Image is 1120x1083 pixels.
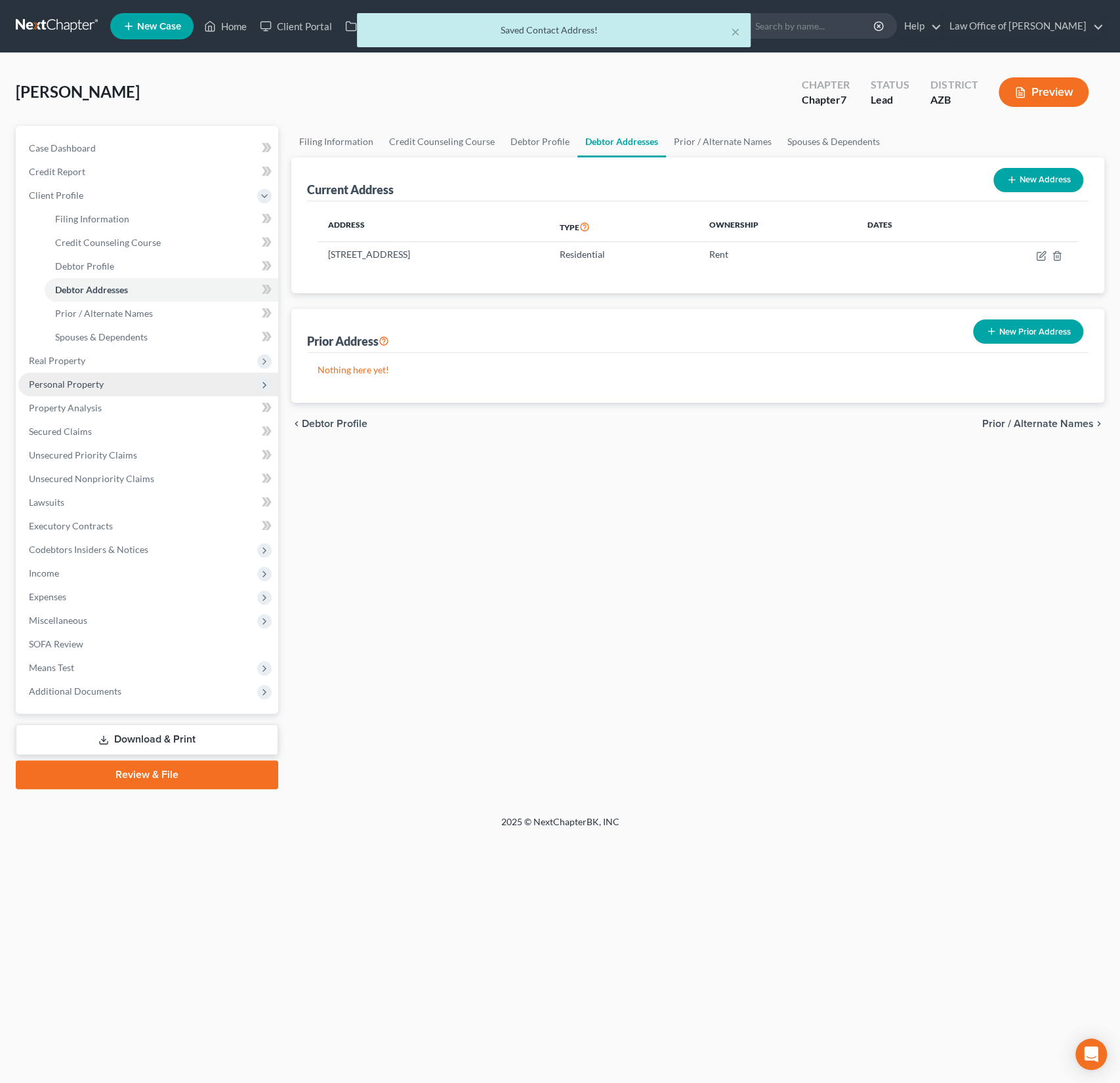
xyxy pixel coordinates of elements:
[856,212,960,242] th: Dates
[291,419,367,429] button: chevron_left Debtor Profile
[29,142,96,153] span: Case Dashboard
[549,242,698,267] td: Residential
[18,491,278,514] a: Lawsuits
[18,514,278,538] a: Executory Contracts
[840,93,846,106] span: 7
[29,378,104,390] span: Personal Property
[698,242,856,267] td: Rent
[29,591,66,602] span: Expenses
[666,126,779,157] a: Prior / Alternate Names
[29,638,83,649] span: SOFA Review
[731,24,740,39] button: ×
[307,182,394,197] div: Current Address
[802,92,850,108] div: Chapter
[318,242,549,267] td: [STREET_ADDRESS]
[577,126,666,157] a: Debtor Addresses
[18,420,278,443] a: Secured Claims
[1094,419,1104,429] i: chevron_right
[367,24,740,37] div: Saved Contact Address!
[45,325,278,349] a: Spouses & Dependents
[55,237,161,248] span: Credit Counseling Course
[18,160,278,184] a: Credit Report
[29,473,154,484] span: Unsecured Nonpriority Claims
[871,77,909,92] div: Status
[29,166,85,177] span: Credit Report
[779,126,888,157] a: Spouses & Dependents
[381,126,503,157] a: Credit Counseling Course
[45,255,278,278] a: Debtor Profile
[973,319,1083,344] button: New Prior Address
[29,662,74,673] span: Means Test
[930,77,978,92] div: District
[18,467,278,491] a: Unsecured Nonpriority Claims
[993,168,1083,192] button: New Address
[1075,1038,1107,1070] div: Open Intercom Messenger
[55,284,128,295] span: Debtor Addresses
[999,77,1089,107] button: Preview
[55,331,148,342] span: Spouses & Dependents
[45,207,278,231] a: Filing Information
[45,302,278,325] a: Prior / Alternate Names
[307,333,389,349] div: Prior Address
[55,260,114,272] span: Debtor Profile
[29,402,102,413] span: Property Analysis
[16,82,140,101] span: [PERSON_NAME]
[29,426,92,437] span: Secured Claims
[45,278,278,302] a: Debtor Addresses
[802,77,850,92] div: Chapter
[29,520,113,531] span: Executory Contracts
[18,443,278,467] a: Unsecured Priority Claims
[29,615,87,626] span: Miscellaneous
[871,92,909,108] div: Lead
[29,685,121,697] span: Additional Documents
[16,724,278,755] a: Download & Print
[55,213,129,224] span: Filing Information
[29,190,83,201] span: Client Profile
[318,212,549,242] th: Address
[982,419,1094,429] span: Prior / Alternate Names
[291,126,381,157] a: Filing Information
[291,419,302,429] i: chevron_left
[18,632,278,656] a: SOFA Review
[549,212,698,242] th: Type
[29,497,64,508] span: Lawsuits
[55,308,153,319] span: Prior / Alternate Names
[29,355,85,366] span: Real Property
[503,126,577,157] a: Debtor Profile
[45,231,278,255] a: Credit Counseling Course
[29,567,59,579] span: Income
[16,760,278,789] a: Review & File
[318,363,1078,377] p: Nothing here yet!
[29,544,148,555] span: Codebtors Insiders & Notices
[982,419,1104,429] button: Prior / Alternate Names chevron_right
[18,396,278,420] a: Property Analysis
[302,419,367,429] span: Debtor Profile
[698,212,856,242] th: Ownership
[186,815,934,839] div: 2025 © NextChapterBK, INC
[18,136,278,160] a: Case Dashboard
[29,449,137,460] span: Unsecured Priority Claims
[930,92,978,108] div: AZB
